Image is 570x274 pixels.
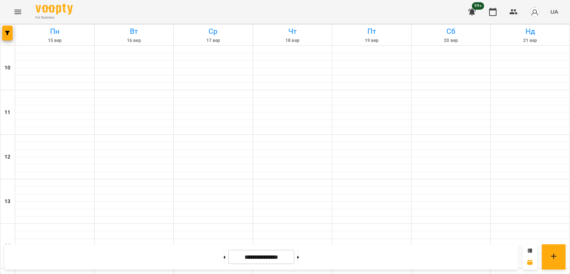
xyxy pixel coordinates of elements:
[175,26,252,37] h6: Ср
[175,37,252,44] h6: 17 вер
[4,108,10,117] h6: 11
[36,15,73,20] span: For Business
[492,37,569,44] h6: 21 вер
[413,26,489,37] h6: Сб
[254,26,331,37] h6: Чт
[4,153,10,161] h6: 12
[530,7,540,17] img: avatar_s.png
[333,37,410,44] h6: 19 вер
[550,8,558,16] span: UA
[492,26,569,37] h6: Нд
[36,4,73,14] img: Voopty Logo
[4,64,10,72] h6: 10
[547,5,561,19] button: UA
[96,26,173,37] h6: Вт
[333,26,410,37] h6: Пт
[4,198,10,206] h6: 13
[96,37,173,44] h6: 16 вер
[9,3,27,21] button: Menu
[16,26,93,37] h6: Пн
[413,37,489,44] h6: 20 вер
[16,37,93,44] h6: 15 вер
[254,37,331,44] h6: 18 вер
[472,2,484,10] span: 99+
